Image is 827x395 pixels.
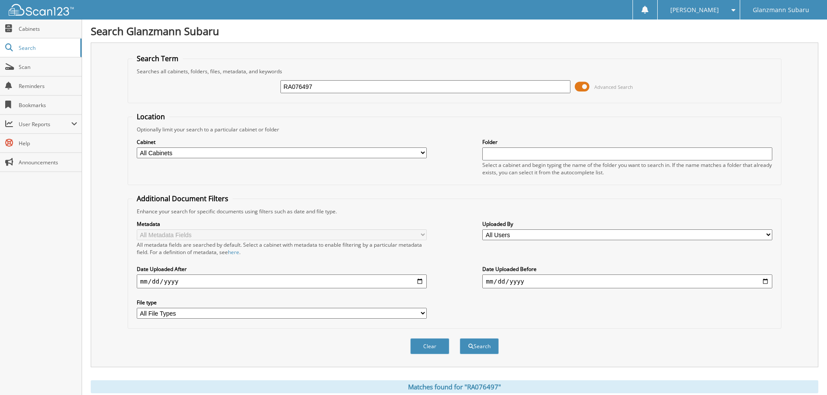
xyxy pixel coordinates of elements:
[228,248,239,256] a: here
[19,159,77,166] span: Announcements
[137,241,427,256] div: All metadata fields are searched by default. Select a cabinet with metadata to enable filtering b...
[137,220,427,228] label: Metadata
[91,380,818,393] div: Matches found for "RA076497"
[132,68,777,75] div: Searches all cabinets, folders, files, metadata, and keywords
[19,121,71,128] span: User Reports
[137,274,427,288] input: start
[19,82,77,90] span: Reminders
[482,265,772,273] label: Date Uploaded Before
[132,208,777,215] div: Enhance your search for specific documents using filters such as date and file type.
[132,112,169,121] legend: Location
[9,4,74,16] img: scan123-logo-white.svg
[19,25,77,33] span: Cabinets
[19,63,77,71] span: Scan
[19,44,76,52] span: Search
[132,54,183,63] legend: Search Term
[482,220,772,228] label: Uploaded By
[482,138,772,146] label: Folder
[19,101,77,109] span: Bookmarks
[132,194,233,203] legend: Additional Document Filters
[594,84,633,90] span: Advanced Search
[753,7,809,13] span: Glanzmann Subaru
[132,126,777,133] div: Optionally limit your search to a particular cabinet or folder
[137,299,427,306] label: File type
[137,138,427,146] label: Cabinet
[460,338,499,354] button: Search
[91,24,818,38] h1: Search Glanzmann Subaru
[482,161,772,176] div: Select a cabinet and begin typing the name of the folder you want to search in. If the name match...
[670,7,719,13] span: [PERSON_NAME]
[19,140,77,147] span: Help
[137,265,427,273] label: Date Uploaded After
[410,338,449,354] button: Clear
[482,274,772,288] input: end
